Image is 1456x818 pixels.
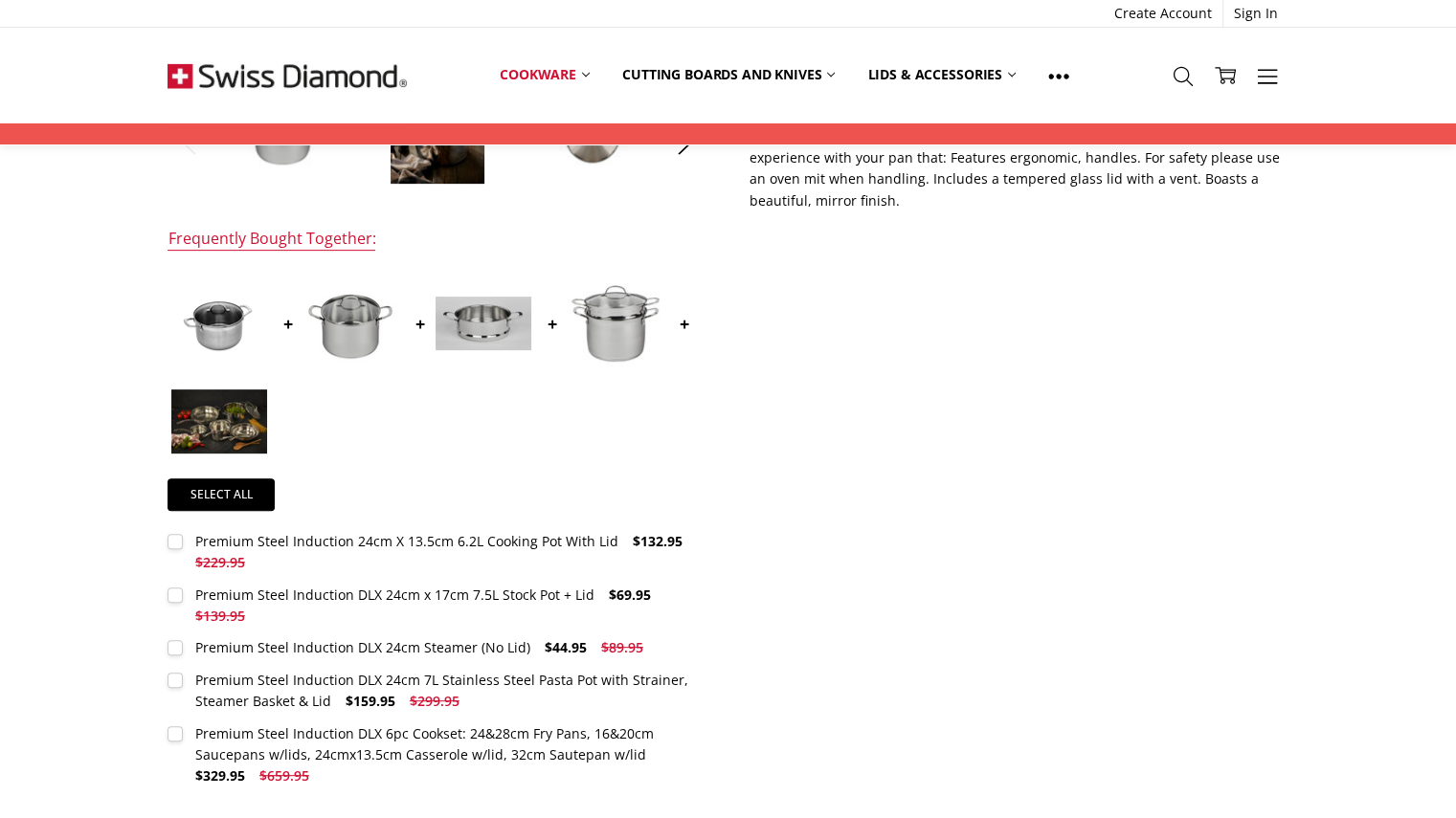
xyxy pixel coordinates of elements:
[168,478,275,511] a: Select all
[168,229,375,251] div: Frequently Bought Together:
[568,276,663,371] img: Premium Steel DLX - 7.6 Qt. (9.5") Stainless Steel Pasta Pot with Strainer, Steamer Basket, & Lid...
[195,553,245,571] span: $229.95
[410,692,459,710] span: $299.95
[168,28,407,123] img: Free Shipping On Every Order
[346,692,395,710] span: $159.95
[436,297,531,350] img: Premium Steel Induction DLX 24cm Steamer (No Lid)
[195,586,594,604] div: Premium Steel Induction DLX 24cm x 17cm 7.5L Stock Pot + Lid
[168,108,206,166] button: Previous
[195,671,688,710] div: Premium Steel Induction DLX 24cm 7L Stainless Steel Pasta Pot with Strainer, Steamer Basket & Lid
[606,54,852,96] a: Cutting boards and knives
[483,54,606,96] a: Cookware
[195,607,245,625] span: $139.95
[851,54,1031,96] a: Lids & Accessories
[195,766,245,785] span: $329.95
[633,532,683,550] span: $132.95
[195,532,618,550] div: Premium Steel Induction 24cm X 13.5cm 6.2L Cooking Pot With Lid
[545,638,587,656] span: $44.95
[171,389,267,453] img: Premium Steel DLX 6 pc cookware set
[609,586,651,604] span: $69.95
[195,724,654,763] div: Premium Steel Induction DLX 6pc Cookset: 24&28cm Fry Pans, 16&20cm Saucepans w/lids, 24cmx13.5cm ...
[171,291,267,355] img: Premium Steel Induction 24cm X 13.5cm 6.2L Cooking Pot With Lid
[259,766,309,785] span: $659.95
[601,638,643,656] span: $89.95
[195,638,530,656] div: Premium Steel Induction DLX 24cm Steamer (No Lid)
[668,108,706,166] button: Next
[1032,54,1086,97] a: Show All
[303,276,399,371] img: Premium Steel DLX - 7.5 Litre (9.5") Stainless Steel Stock Pot + Lid | Swiss Diamond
